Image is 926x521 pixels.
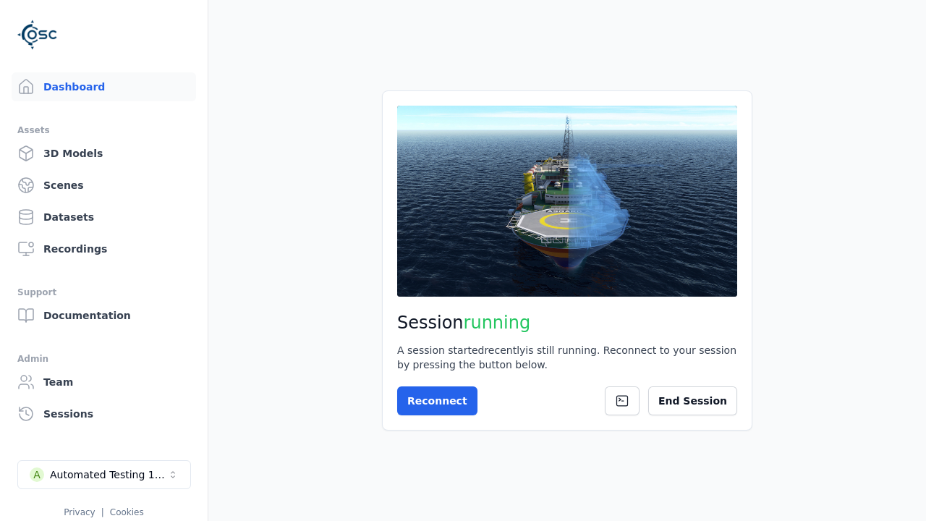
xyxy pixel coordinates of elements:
[64,507,95,517] a: Privacy
[17,284,190,301] div: Support
[397,343,737,372] div: A session started recently is still running. Reconnect to your session by pressing the button below.
[12,399,196,428] a: Sessions
[12,368,196,397] a: Team
[101,507,104,517] span: |
[50,467,167,482] div: Automated Testing 1 - Playwright
[17,460,191,489] button: Select a workspace
[17,14,58,55] img: Logo
[648,386,737,415] button: End Session
[12,72,196,101] a: Dashboard
[397,311,737,334] h2: Session
[12,301,196,330] a: Documentation
[110,507,144,517] a: Cookies
[30,467,44,482] div: A
[12,203,196,232] a: Datasets
[464,313,531,333] span: running
[12,234,196,263] a: Recordings
[17,122,190,139] div: Assets
[12,171,196,200] a: Scenes
[17,350,190,368] div: Admin
[12,139,196,168] a: 3D Models
[397,386,477,415] button: Reconnect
